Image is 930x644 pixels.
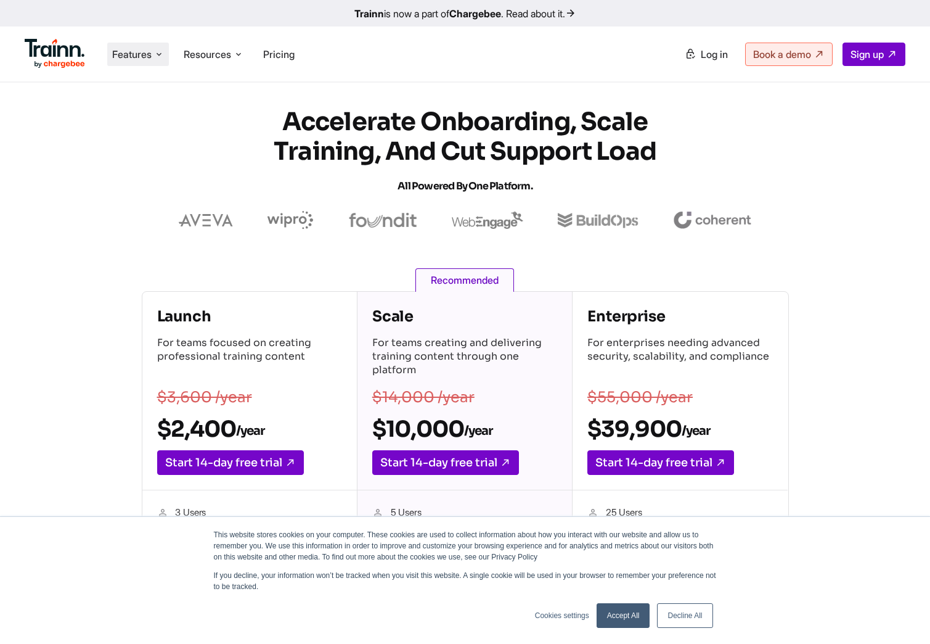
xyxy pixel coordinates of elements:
[267,211,314,229] img: wipro logo
[587,450,734,475] a: Start 14-day free trial
[157,415,342,443] h2: $2,400
[587,415,773,443] h2: $39,900
[673,212,751,229] img: coherent logo
[112,47,152,61] span: Features
[657,603,712,628] a: Decline All
[682,423,710,439] sub: /year
[372,307,557,326] h4: Scale
[157,307,342,326] h4: Launch
[701,48,728,60] span: Log in
[452,212,523,229] img: webengage logo
[372,505,557,521] li: 5 Users
[745,43,833,66] a: Book a demo
[372,415,557,443] h2: $10,000
[263,48,295,60] a: Pricing
[214,529,717,563] p: This website stores cookies on your computer. These cookies are used to collect information about...
[597,603,650,628] a: Accept All
[558,213,638,228] img: buildops logo
[372,388,475,407] s: $14,000 /year
[415,268,514,292] span: Recommended
[449,7,501,20] b: Chargebee
[157,336,342,379] p: For teams focused on creating professional training content
[157,450,304,475] a: Start 14-day free trial
[398,180,532,192] span: All Powered by One Platform.
[236,423,264,439] sub: /year
[157,388,252,407] s: $3,600 /year
[348,213,417,228] img: foundit logo
[753,48,811,60] span: Book a demo
[677,43,735,65] a: Log in
[354,7,384,20] b: Trainn
[157,505,342,521] li: 3 Users
[850,48,884,60] span: Sign up
[214,570,717,592] p: If you decline, your information won’t be tracked when you visit this website. A single cookie wi...
[587,336,773,379] p: For enterprises needing advanced security, scalability, and compliance
[372,450,519,475] a: Start 14-day free trial
[587,307,773,326] h4: Enterprise
[243,107,687,201] h1: Accelerate Onboarding, Scale Training, and Cut Support Load
[535,610,589,621] a: Cookies settings
[179,214,233,226] img: aveva logo
[184,47,231,61] span: Resources
[464,423,492,439] sub: /year
[842,43,905,66] a: Sign up
[25,39,85,68] img: Trainn Logo
[587,388,693,407] s: $55,000 /year
[372,336,557,379] p: For teams creating and delivering training content through one platform
[587,505,773,521] li: 25 Users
